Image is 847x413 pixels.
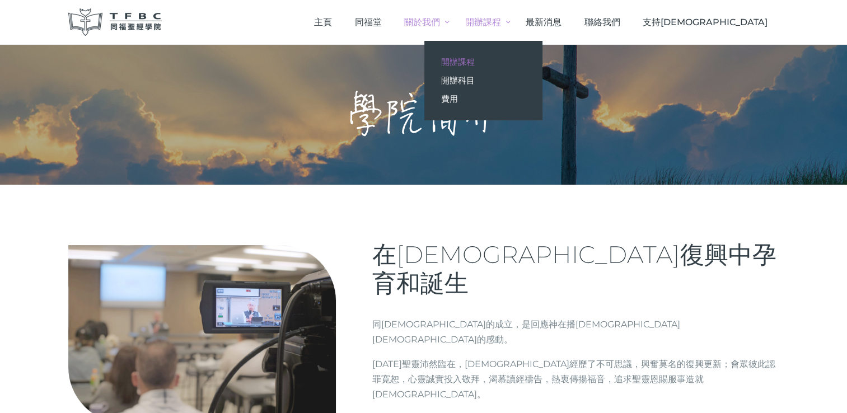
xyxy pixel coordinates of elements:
[372,240,776,298] span: 在[DEMOGRAPHIC_DATA]復興中孕育和誕生
[465,17,501,27] span: 開辦課程
[303,6,344,39] a: 主頁
[643,17,768,27] span: 支持[DEMOGRAPHIC_DATA]
[441,93,458,104] span: 費用
[372,317,779,347] p: 同[DEMOGRAPHIC_DATA]的成立，是回應神在播[DEMOGRAPHIC_DATA][DEMOGRAPHIC_DATA]的感動。
[424,90,542,108] a: 費用
[573,6,631,39] a: 聯絡我們
[404,17,440,27] span: 關於我們
[441,57,475,67] span: 開辦課程
[355,17,382,27] span: 同福堂
[424,71,542,90] a: 開辦科目
[68,8,162,36] img: 同福聖經學院 TFBC
[393,6,453,39] a: 關於我們
[424,53,542,71] a: 開辦課程
[372,356,779,402] p: [DATE]聖靈沛然臨在，[DEMOGRAPHIC_DATA]經歷了不可思議，興奮莫名的復興更新；會眾彼此認罪寛恕，心靈誠實投入敬拜，渴慕讀經禱告，熱衷傳揚福音，追求聖靈恩賜服事造就[DEMOG...
[347,90,501,140] h1: 學院簡介
[343,6,393,39] a: 同福堂
[631,6,779,39] a: 支持[DEMOGRAPHIC_DATA]
[514,6,573,39] a: 最新消息
[526,17,561,27] span: 最新消息
[314,17,332,27] span: 主頁
[453,6,514,39] a: 開辦課程
[441,75,475,86] span: 開辦科目
[584,17,620,27] span: 聯絡我們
